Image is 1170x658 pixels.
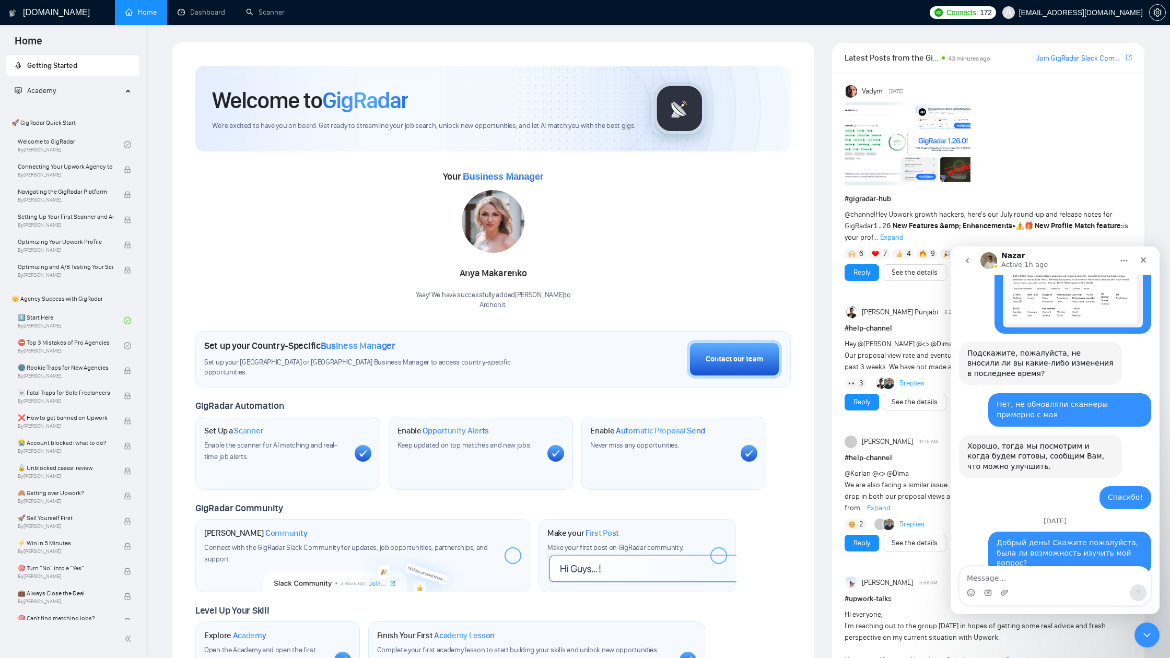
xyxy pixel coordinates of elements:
[893,221,1012,230] strong: New Features &amp; Enhancements
[7,112,138,133] span: 🚀 GigRadar Quick Start
[892,537,938,549] a: See the details
[124,342,131,349] span: check-circle
[18,222,113,228] span: By [PERSON_NAME]
[892,396,938,408] a: See the details
[845,394,879,410] button: Reply
[463,171,543,182] span: Business Manager
[846,85,858,98] img: Vadym
[846,577,858,589] img: Anisuzzaman Khan
[547,528,619,538] h1: Make your
[9,5,16,21] img: logo
[204,426,263,436] h1: Set Up a
[853,267,870,278] a: Reply
[1005,9,1012,16] span: user
[124,417,131,425] span: lock
[653,83,706,135] img: gigradar-logo.png
[845,339,1122,371] span: Hey @[PERSON_NAME] @<> @Dima Our proposal view rate and eventually the response rate has drastica...
[899,519,925,530] a: 5replies
[687,340,782,379] button: Contact our team
[18,423,113,429] span: By [PERSON_NAME]
[845,452,1132,464] h1: # help-channel
[848,250,856,257] img: 🙌
[124,442,131,450] span: lock
[178,8,225,17] a: dashboardDashboard
[124,191,131,198] span: lock
[845,593,1132,605] h1: # upwork-talks
[859,378,863,389] span: 3
[845,51,939,64] span: Latest Posts from the GigRadar Community
[15,86,56,95] span: Academy
[397,441,532,450] span: Keep updated on top matches and new jobs.
[590,426,705,436] h1: Enable
[124,141,131,148] span: check-circle
[883,249,887,259] span: 7
[859,249,863,259] span: 6
[263,544,463,592] img: slackcommunity-bg.png
[18,362,113,373] span: 🌚 Rookie Traps for New Agencies
[853,537,870,549] a: Reply
[18,172,113,178] span: By [PERSON_NAME]
[1035,221,1123,230] strong: New Profile Match feature:
[1134,622,1160,648] iframe: To enrich screen reader interactions, please activate Accessibility in Grammarly extension settings
[124,166,131,173] span: lock
[899,378,925,389] a: 5replies
[931,249,935,259] span: 9
[212,121,636,131] span: We're excited to have you on board. Get ready to streamline your job search, unlock new opportuni...
[862,577,913,589] span: [PERSON_NAME]
[321,340,395,351] span: Business Manager
[586,528,619,538] span: First Post
[124,392,131,399] span: lock
[204,441,337,461] span: Enable the scanner for AI matching and real-time job alerts.
[845,210,875,219] span: @channel
[547,543,683,552] span: Make your first post on GigRadar community.
[18,473,113,479] span: By [PERSON_NAME]
[18,334,124,357] a: ⛔ Top 3 Mistakes of Pro AgenciesBy[PERSON_NAME]
[18,538,113,548] span: ⚡ Win in 5 Minutes
[907,249,911,259] span: 4
[892,267,938,278] a: See the details
[18,548,113,555] span: By [PERSON_NAME]
[18,237,113,247] span: Optimizing Your Upwork Profile
[195,400,284,412] span: GigRadar Automation
[124,317,131,324] span: check-circle
[18,133,124,156] a: Welcome to GigRadarBy[PERSON_NAME]
[946,7,978,18] span: Connects:
[845,102,970,185] img: F09AC4U7ATU-image.png
[948,55,990,62] span: 43 minutes ago
[377,630,495,641] h1: Finish Your First
[18,523,113,530] span: By [PERSON_NAME]
[883,394,946,410] button: See the details
[322,86,408,114] span: GigRadar
[18,573,113,580] span: By [PERSON_NAME]
[15,87,22,94] span: fund-projection-screen
[233,630,266,641] span: Academy
[883,535,946,551] button: See the details
[443,171,544,182] span: Your
[18,373,113,379] span: By [PERSON_NAME]
[845,323,1132,334] h1: # help-channel
[1149,8,1166,17] a: setting
[706,354,763,365] div: Contact our team
[1015,221,1024,230] span: ⚠️
[919,250,927,257] img: 🔥
[896,250,903,257] img: 👍
[951,246,1160,614] iframe: To enrich screen reader interactions, please activate Accessibility in Grammarly extension settings
[416,290,571,310] div: Yaay! We have successfully added [PERSON_NAME] to
[124,618,131,625] span: lock
[397,426,489,436] h1: Enable
[423,426,489,436] span: Opportunity Alerts
[943,250,951,257] img: 🎉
